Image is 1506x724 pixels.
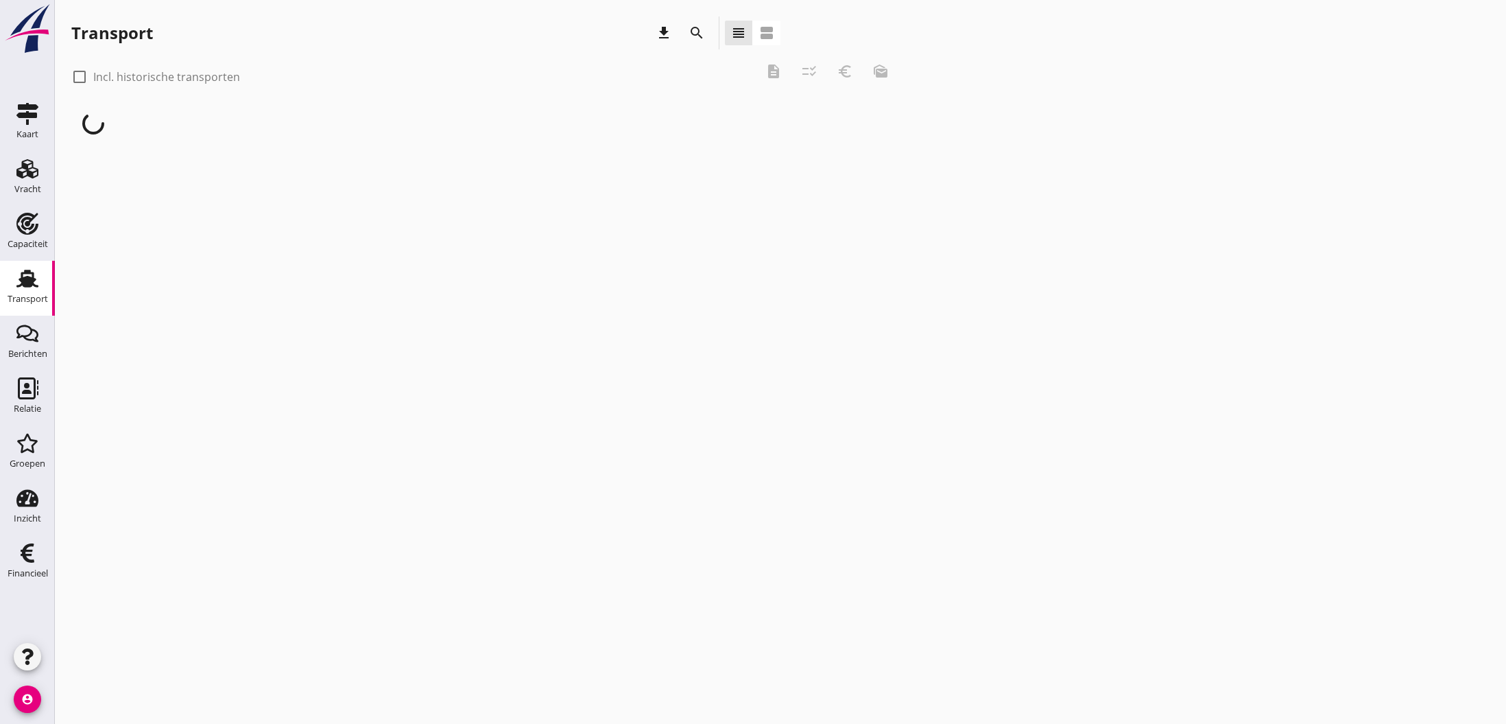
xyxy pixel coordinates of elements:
[10,459,45,468] div: Groepen
[8,240,48,248] div: Capaciteit
[14,404,41,413] div: Relatie
[8,294,48,303] div: Transport
[656,25,672,41] i: download
[14,185,41,194] div: Vracht
[8,349,47,358] div: Berichten
[93,70,240,84] label: Incl. historische transporten
[758,25,775,41] i: view_agenda
[16,130,38,139] div: Kaart
[730,25,747,41] i: view_headline
[14,514,41,523] div: Inzicht
[14,686,41,713] i: account_circle
[689,25,705,41] i: search
[8,569,48,578] div: Financieel
[71,22,153,44] div: Transport
[3,3,52,54] img: logo-small.a267ee39.svg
